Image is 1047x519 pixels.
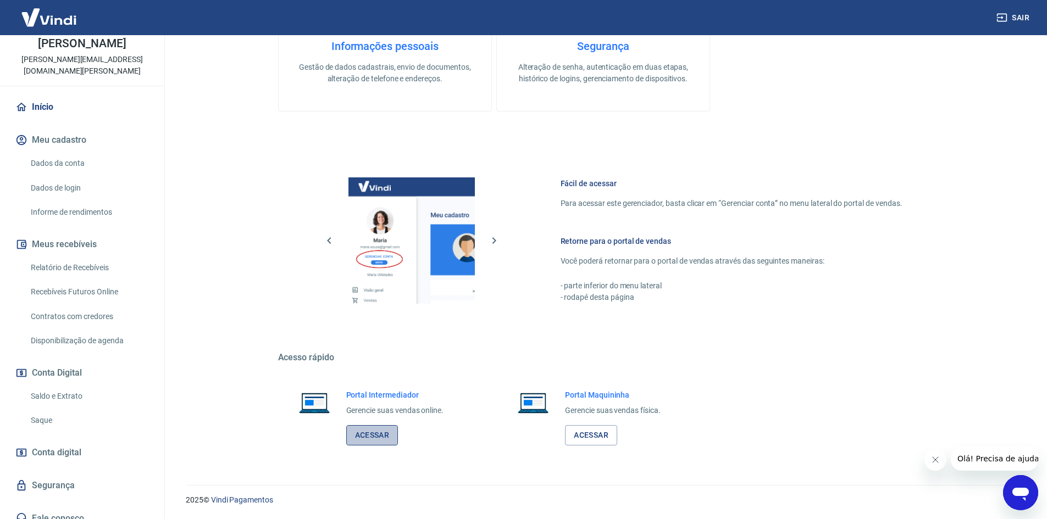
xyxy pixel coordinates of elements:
img: Imagem da dashboard mostrando o botão de gerenciar conta na sidebar no lado esquerdo [348,177,475,304]
a: Disponibilização de agenda [26,330,151,352]
p: Para acessar este gerenciador, basta clicar em “Gerenciar conta” no menu lateral do portal de ven... [561,198,902,209]
img: Imagem de um notebook aberto [291,389,337,416]
p: [PERSON_NAME][EMAIL_ADDRESS][DOMAIN_NAME][PERSON_NAME] [9,54,156,77]
h6: Fácil de acessar [561,178,902,189]
h6: Retorne para o portal de vendas [561,236,902,247]
button: Conta Digital [13,361,151,385]
a: Acessar [346,425,398,445]
span: Conta digital [32,445,81,460]
p: Gestão de dados cadastrais, envio de documentos, alteração de telefone e endereços. [296,62,474,85]
a: Recebíveis Futuros Online [26,281,151,303]
img: Vindi [13,1,85,34]
iframe: Fechar mensagem [924,449,946,471]
button: Sair [994,8,1034,28]
a: Acessar [565,425,617,445]
p: [PERSON_NAME] [38,38,126,49]
a: Relatório de Recebíveis [26,256,151,279]
p: - parte inferior do menu lateral [561,280,902,292]
iframe: Mensagem da empresa [951,447,1038,471]
button: Meu cadastro [13,128,151,152]
button: Meus recebíveis [13,232,151,256]
a: Contratos com credores [26,305,151,328]
a: Saque [26,409,151,432]
iframe: Botão para abrir a janela de mensagens [1003,475,1038,510]
p: Gerencie suas vendas física. [565,405,661,416]
a: Vindi Pagamentos [211,495,273,504]
a: Dados da conta [26,152,151,175]
p: - rodapé desta página [561,292,902,303]
a: Início [13,95,151,119]
a: Conta digital [13,440,151,465]
h4: Informações pessoais [296,40,474,53]
p: Alteração de senha, autenticação em duas etapas, histórico de logins, gerenciamento de dispositivos. [514,62,692,85]
a: Saldo e Extrato [26,385,151,408]
span: Olá! Precisa de ajuda? [7,8,92,16]
h5: Acesso rápido [278,352,929,363]
a: Informe de rendimentos [26,201,151,224]
h6: Portal Maquininha [565,389,661,400]
img: Imagem de um notebook aberto [510,389,556,416]
h6: Portal Intermediador [346,389,444,400]
p: Gerencie suas vendas online. [346,405,444,416]
a: Dados de login [26,177,151,199]
p: 2025 © [186,494,1021,506]
p: Você poderá retornar para o portal de vendas através das seguintes maneiras: [561,255,902,267]
h4: Segurança [514,40,692,53]
a: Segurança [13,473,151,498]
